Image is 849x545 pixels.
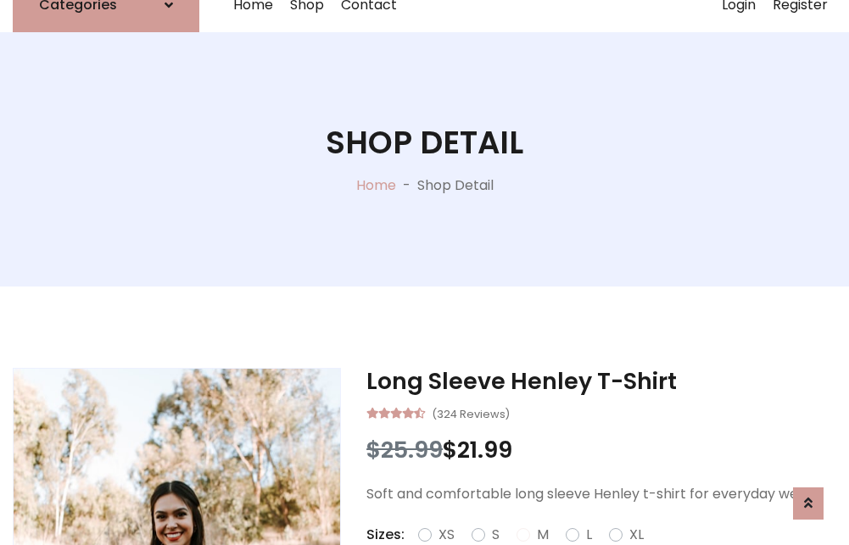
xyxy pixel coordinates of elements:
a: Home [356,175,396,195]
label: XL [629,525,644,545]
p: Soft and comfortable long sleeve Henley t-shirt for everyday wear. [366,484,836,504]
p: Shop Detail [417,175,494,196]
h1: Shop Detail [326,124,523,161]
p: - [396,175,417,196]
span: 21.99 [457,434,512,465]
span: $25.99 [366,434,443,465]
p: Sizes: [366,525,405,545]
h3: $ [366,437,836,464]
label: L [586,525,592,545]
label: XS [438,525,455,545]
label: S [492,525,500,545]
label: M [537,525,549,545]
small: (324 Reviews) [432,403,510,423]
h3: Long Sleeve Henley T-Shirt [366,368,836,395]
